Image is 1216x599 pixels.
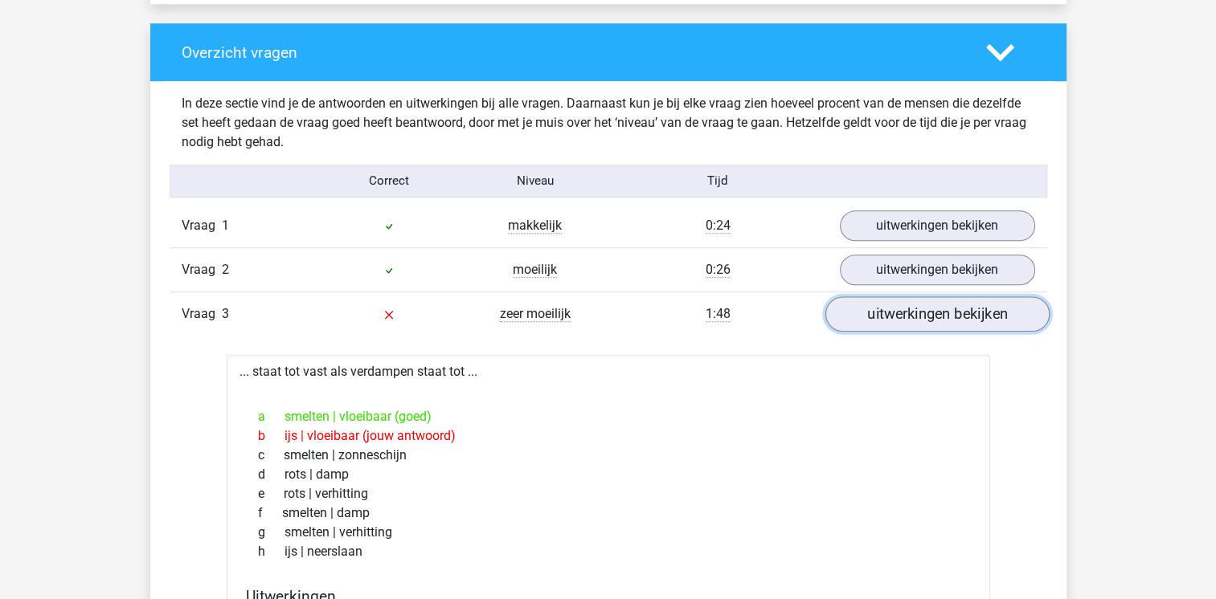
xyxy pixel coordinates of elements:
h4: Overzicht vragen [182,43,962,62]
span: d [258,465,285,484]
span: 0:26 [706,262,731,278]
div: Correct [316,172,462,190]
span: a [258,407,285,426]
span: Vraag [182,260,222,279]
span: moeilijk [513,262,557,278]
span: zeer moeilijk [500,306,571,322]
div: rots | verhitting [246,484,971,503]
div: smelten | vloeibaar (goed) [246,407,971,426]
span: g [258,523,285,542]
span: b [258,426,285,446]
span: 1 [222,218,229,233]
div: In deze sectie vind je de antwoorden en uitwerkingen bij alle vragen. Daarnaast kun je bij elke v... [170,94,1047,152]
span: c [258,446,284,465]
span: Vraag [182,216,222,235]
span: 2 [222,262,229,277]
span: Vraag [182,304,222,324]
div: rots | damp [246,465,971,484]
div: smelten | damp [246,503,971,523]
a: uitwerkingen bekijken [840,210,1035,241]
span: e [258,484,284,503]
span: 1:48 [706,306,731,322]
a: uitwerkingen bekijken [840,255,1035,285]
div: smelten | zonneschijn [246,446,971,465]
span: 0:24 [706,218,731,234]
span: 3 [222,306,229,321]
div: ijs | neerslaan [246,542,971,561]
div: ijs | vloeibaar (jouw antwoord) [246,426,971,446]
span: makkelijk [508,218,562,234]
div: Tijd [608,172,827,190]
div: Niveau [462,172,608,190]
a: uitwerkingen bekijken [825,296,1049,332]
span: h [258,542,285,561]
span: f [258,503,282,523]
div: smelten | verhitting [246,523,971,542]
